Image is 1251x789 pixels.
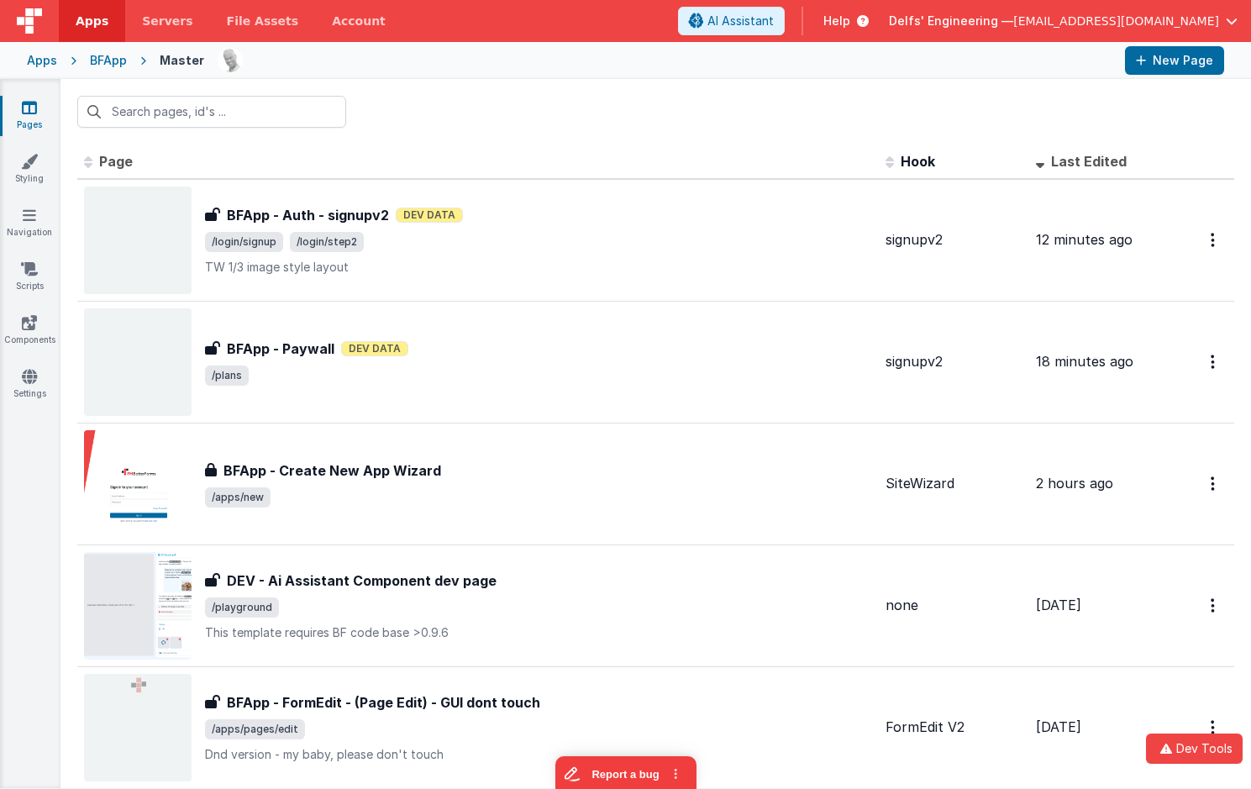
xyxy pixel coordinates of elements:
button: Options [1201,588,1227,623]
span: /login/step2 [290,232,364,252]
span: /login/signup [205,232,283,252]
span: Dev Data [396,208,463,223]
span: /apps/pages/edit [205,719,305,739]
h3: BFApp - FormEdit - (Page Edit) - GUI dont touch [227,692,540,713]
div: signupv2 [886,352,1022,371]
h3: BFApp - Paywall [227,339,334,359]
div: Master [160,52,204,69]
button: Options [1201,466,1227,501]
h3: DEV - Ai Assistant Component dev page [227,571,497,591]
span: 12 minutes ago [1036,231,1133,248]
p: TW 1/3 image style layout [205,259,872,276]
p: This template requires BF code base >0.9.6 [205,624,872,641]
span: [EMAIL_ADDRESS][DOMAIN_NAME] [1013,13,1219,29]
button: New Page [1125,46,1224,75]
button: AI Assistant [678,7,785,35]
div: signupv2 [886,230,1022,250]
span: AI Assistant [707,13,774,29]
div: SiteWizard [886,474,1022,493]
button: Delfs' Engineering — [EMAIL_ADDRESS][DOMAIN_NAME] [889,13,1238,29]
span: [DATE] [1036,597,1081,613]
div: Apps [27,52,57,69]
button: Options [1201,223,1227,257]
span: /plans [205,366,249,386]
img: 11ac31fe5dc3d0eff3fbbbf7b26fa6e1 [218,49,242,72]
input: Search pages, id's ... [77,96,346,128]
span: 2 hours ago [1036,475,1113,492]
p: Dnd version - my baby, please don't touch [205,746,872,763]
span: Hook [901,153,935,170]
span: Apps [76,13,108,29]
span: Page [99,153,133,170]
span: Delfs' Engineering — [889,13,1013,29]
h3: BFApp - Create New App Wizard [223,460,441,481]
span: /playground [205,597,279,618]
button: Dev Tools [1146,734,1243,764]
span: Dev Data [341,341,408,356]
span: File Assets [227,13,299,29]
button: Options [1201,345,1227,379]
span: [DATE] [1036,718,1081,735]
span: Help [823,13,850,29]
span: /apps/new [205,487,271,508]
h3: BFApp - Auth - signupv2 [227,205,389,225]
span: 18 minutes ago [1036,353,1133,370]
div: none [886,596,1022,615]
div: BFApp [90,52,127,69]
button: Options [1201,710,1227,744]
span: Last Edited [1051,153,1127,170]
div: FormEdit V2 [886,718,1022,737]
span: Servers [142,13,192,29]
